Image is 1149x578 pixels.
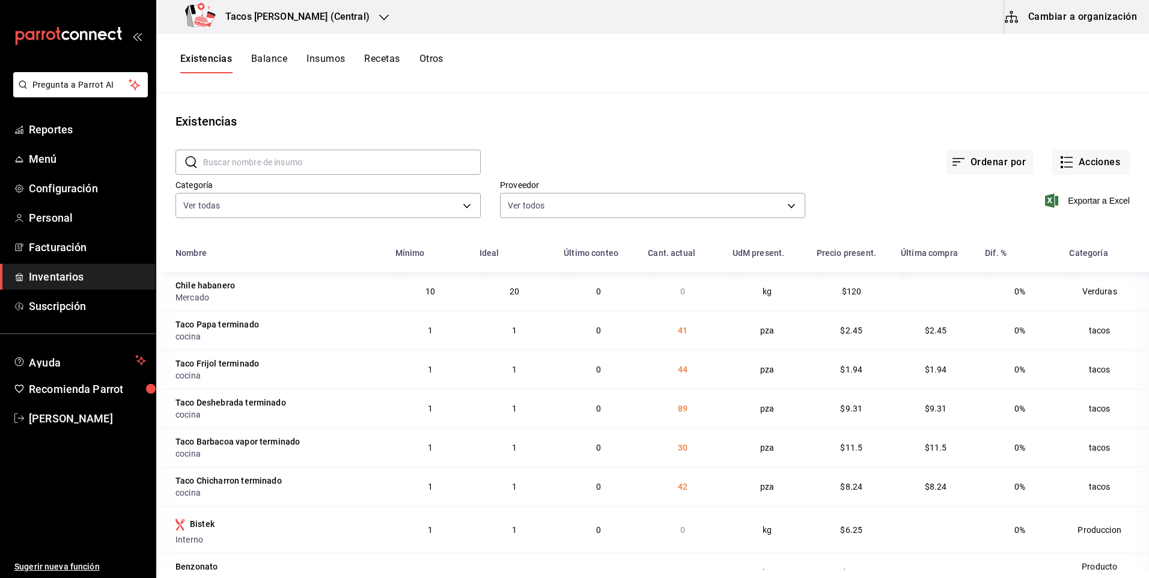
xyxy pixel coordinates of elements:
span: 1 [512,482,517,491]
div: Nombre [175,248,207,258]
span: 30 [678,443,687,452]
div: navigation tabs [180,53,443,73]
div: Taco Chicharron terminado [175,475,282,487]
button: Ordenar por [946,150,1033,175]
span: 0% [1014,568,1025,577]
span: 0% [1014,365,1025,374]
span: 0 [596,443,601,452]
span: 89 [678,404,687,413]
div: Existencias [175,112,237,130]
div: cocina [175,330,381,342]
button: open_drawer_menu [132,31,142,41]
span: Recomienda Parrot [29,381,146,397]
span: 41 [678,326,687,335]
span: 0 [680,568,685,577]
td: tacos [1062,311,1149,350]
td: Verduras [1062,272,1149,311]
span: $6.25 [840,525,862,535]
span: 0 [596,482,601,491]
span: 44 [678,365,687,374]
span: 0% [1014,404,1025,413]
td: pza [725,311,809,350]
span: Suscripción [29,298,146,314]
span: 0% [1014,525,1025,535]
button: Otros [419,53,443,73]
div: Taco Papa terminado [175,318,259,330]
span: 0% [1014,443,1025,452]
span: 1 [428,365,433,374]
button: Insumos [306,53,345,73]
div: Interno [175,534,381,546]
span: 10 [425,287,435,296]
span: $9.31 [840,404,862,413]
span: 0% [1014,326,1025,335]
div: Cant. actual [648,248,695,258]
div: Dif. % [985,248,1007,258]
div: Mínimo [395,248,425,258]
span: Facturación [29,239,146,255]
td: Produccion [1062,506,1149,553]
div: Última compra [901,248,958,258]
span: 0 [596,287,601,296]
div: Benzonato [175,561,218,573]
svg: Insumo producido [175,519,185,531]
td: kg [725,272,809,311]
span: $2.45 [925,326,947,335]
span: 1 [512,365,517,374]
span: Sugerir nueva función [14,561,146,573]
span: 0% [1014,482,1025,491]
div: Taco Frijol terminado [175,357,259,370]
div: Taco Barbacoa vapor terminado [175,436,300,448]
span: 1 [428,326,433,335]
div: Ideal [480,248,499,258]
td: tacos [1062,467,1149,506]
span: $120 [842,287,862,296]
span: $1.94 [840,365,862,374]
span: 0 [596,404,601,413]
span: $2.45 [840,326,862,335]
span: 1 [512,326,517,335]
span: $190 [842,568,862,577]
div: cocina [175,448,381,460]
td: tacos [1062,428,1149,467]
button: Exportar a Excel [1047,193,1130,208]
span: 1 [428,404,433,413]
a: Pregunta a Parrot AI [8,87,148,100]
span: 20 [510,287,519,296]
span: $9.31 [925,404,947,413]
div: Precio present. [817,248,876,258]
span: 1 [428,525,433,535]
button: Existencias [180,53,232,73]
td: pza [725,428,809,467]
div: cocina [175,370,381,382]
button: Acciones [1052,150,1130,175]
span: Ver todas [183,199,220,211]
div: UdM present. [733,248,785,258]
div: Categoría [1069,248,1108,258]
span: 0 [680,287,685,296]
span: 0% [1014,287,1025,296]
span: Inventarios [29,269,146,285]
button: Pregunta a Parrot AI [13,72,148,97]
div: Último conteo [564,248,618,258]
span: 0 [596,365,601,374]
div: Chile habanero [175,279,235,291]
span: $11.5 [840,443,862,452]
div: Taco Deshebrada terminado [175,397,286,409]
td: tacos [1062,350,1149,389]
td: pza [725,389,809,428]
span: [PERSON_NAME] [29,410,146,427]
span: Personal [29,210,146,226]
label: Proveedor [500,181,805,189]
span: 1 [428,568,433,577]
span: Menú [29,151,146,167]
div: Mercado [175,291,381,303]
span: $11.5 [925,443,947,452]
span: $8.24 [840,482,862,491]
div: Bistek [190,518,215,530]
span: 1 [512,568,517,577]
span: 0 [680,525,685,535]
span: 1 [428,443,433,452]
td: pza [725,467,809,506]
div: cocina [175,409,381,421]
